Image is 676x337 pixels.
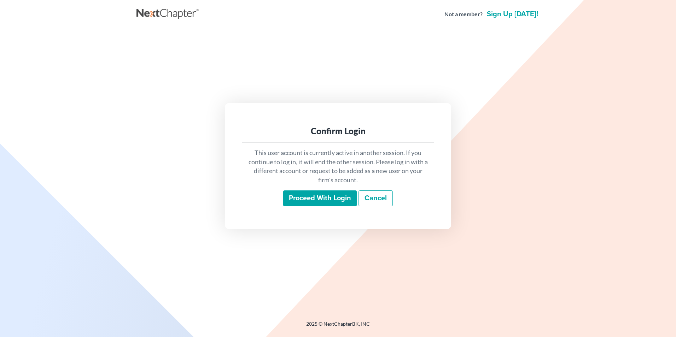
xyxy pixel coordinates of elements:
a: Cancel [359,190,393,207]
a: Sign up [DATE]! [485,11,540,18]
input: Proceed with login [283,190,357,207]
div: Confirm Login [247,125,429,137]
strong: Not a member? [444,10,483,18]
div: 2025 © NextChapterBK, INC [136,320,540,333]
p: This user account is currently active in another session. If you continue to log in, it will end ... [247,148,429,185]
